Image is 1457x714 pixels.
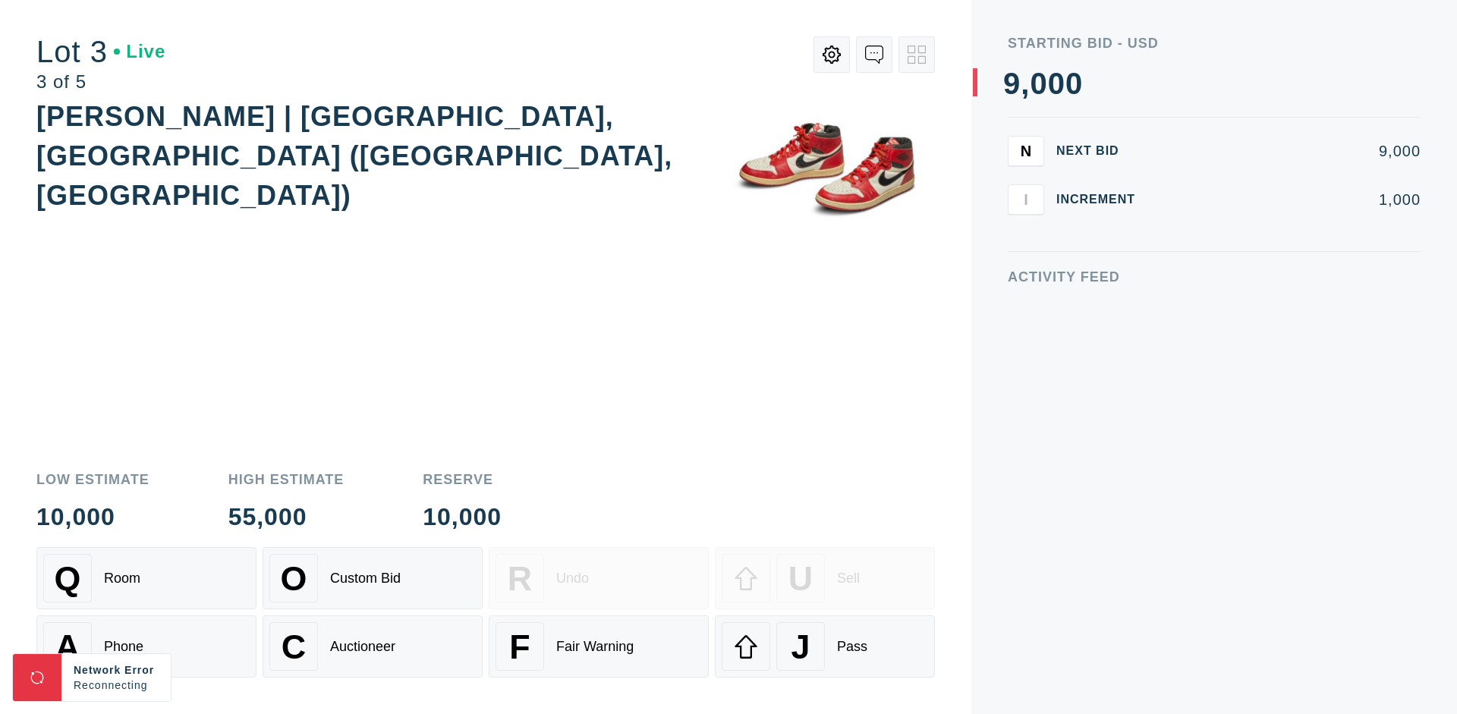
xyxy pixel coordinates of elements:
button: OCustom Bid [263,547,483,609]
span: C [282,628,306,666]
div: Sell [837,571,860,587]
div: 1,000 [1160,192,1421,207]
div: 0 [1065,68,1083,99]
div: 0 [1048,68,1065,99]
div: 9,000 [1160,143,1421,159]
div: 3 of 5 [36,73,165,91]
span: O [281,559,307,598]
div: Custom Bid [330,571,401,587]
div: 55,000 [228,505,345,529]
div: Room [104,571,140,587]
div: Low Estimate [36,473,149,486]
button: CAuctioneer [263,615,483,678]
div: 0 [1030,68,1047,99]
div: 10,000 [423,505,502,529]
div: Fair Warning [556,639,634,655]
div: Undo [556,571,589,587]
div: Reconnecting [74,678,159,693]
div: Next Bid [1056,145,1147,157]
span: J [791,628,810,666]
div: Auctioneer [330,639,395,655]
span: R [508,559,532,598]
div: Pass [837,639,867,655]
div: 9 [1003,68,1021,99]
div: Activity Feed [1008,270,1421,284]
div: Network Error [74,662,159,678]
div: Live [114,42,165,61]
button: I [1008,184,1044,215]
div: [PERSON_NAME] | [GEOGRAPHIC_DATA], [GEOGRAPHIC_DATA] ([GEOGRAPHIC_DATA], [GEOGRAPHIC_DATA]) [36,101,672,211]
span: A [55,628,80,666]
div: High Estimate [228,473,345,486]
div: Reserve [423,473,502,486]
div: Increment [1056,193,1147,206]
button: FFair Warning [489,615,709,678]
button: N [1008,136,1044,166]
div: Phone [104,639,143,655]
div: , [1021,68,1030,372]
span: Q [55,559,81,598]
span: U [788,559,813,598]
div: 10,000 [36,505,149,529]
span: F [509,628,530,666]
span: N [1021,142,1031,159]
div: Starting Bid - USD [1008,36,1421,50]
button: USell [715,547,935,609]
button: QRoom [36,547,256,609]
button: RUndo [489,547,709,609]
div: Lot 3 [36,36,165,67]
span: I [1024,190,1028,208]
button: JPass [715,615,935,678]
button: APhone [36,615,256,678]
